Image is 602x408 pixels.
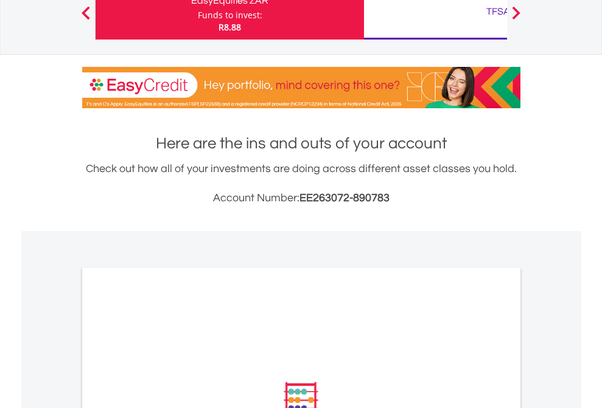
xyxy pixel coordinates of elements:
span: R8.88 [219,21,241,33]
div: Check out how all of your investments are doing across different asset classes you hold. [82,161,520,207]
span: EE263072-890783 [299,192,390,204]
button: Next [504,12,528,24]
button: Previous [74,12,98,24]
h3: Account Number: [82,190,520,207]
h1: Here are the ins and outs of your account [82,133,520,154]
img: EasyCredit Promotion Banner [82,67,520,108]
div: Funds to invest: [198,9,262,21]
